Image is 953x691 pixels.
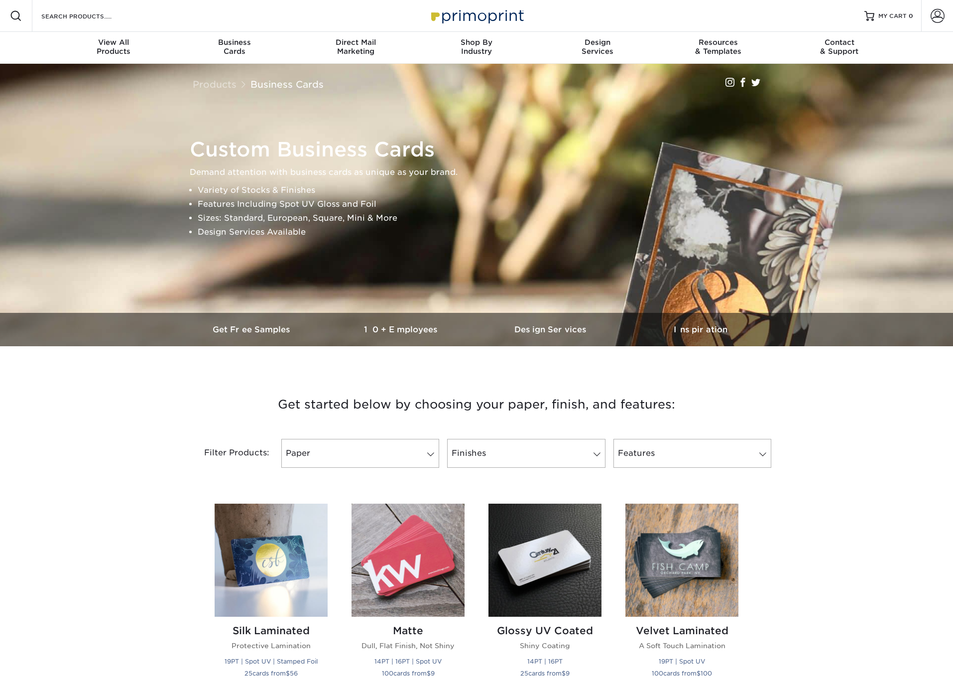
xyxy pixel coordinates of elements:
[431,670,435,677] span: 9
[198,197,772,211] li: Features Including Spot UV Gloss and Foil
[779,38,900,47] span: Contact
[625,504,738,691] a: Velvet Laminated Business Cards Velvet Laminated A Soft Touch Lamination 19PT | Spot UV 100cards ...
[190,165,772,179] p: Demand attention with business cards as unique as your brand.
[244,670,298,677] small: cards from
[701,670,712,677] span: 100
[476,313,626,346] a: Design Services
[178,439,277,468] div: Filter Products:
[527,658,563,665] small: 14PT | 16PT
[779,32,900,64] a: Contact& Support
[290,670,298,677] span: 56
[40,10,137,22] input: SEARCH PRODUCTS.....
[352,625,465,637] h2: Matte
[185,382,768,427] h3: Get started below by choosing your paper, finish, and features:
[281,439,439,468] a: Paper
[427,670,431,677] span: $
[476,325,626,334] h3: Design Services
[382,670,435,677] small: cards from
[447,439,605,468] a: Finishes
[537,38,658,47] span: Design
[352,504,465,617] img: Matte Business Cards
[198,211,772,225] li: Sizes: Standard, European, Square, Mini & More
[488,504,601,691] a: Glossy UV Coated Business Cards Glossy UV Coated Shiny Coating 14PT | 16PT 25cards from$9
[198,183,772,197] li: Variety of Stocks & Finishes
[625,625,738,637] h2: Velvet Laminated
[416,38,537,56] div: Industry
[658,38,779,47] span: Resources
[215,504,328,617] img: Silk Laminated Business Cards
[878,12,907,20] span: MY CART
[625,504,738,617] img: Velvet Laminated Business Cards
[658,32,779,64] a: Resources& Templates
[174,32,295,64] a: BusinessCards
[652,670,663,677] span: 100
[427,5,526,26] img: Primoprint
[286,670,290,677] span: $
[295,38,416,47] span: Direct Mail
[295,32,416,64] a: Direct MailMarketing
[520,670,528,677] span: 25
[488,625,601,637] h2: Glossy UV Coated
[53,38,174,56] div: Products
[416,32,537,64] a: Shop ByIndustry
[416,38,537,47] span: Shop By
[190,138,772,161] h1: Custom Business Cards
[352,504,465,691] a: Matte Business Cards Matte Dull, Flat Finish, Not Shiny 14PT | 16PT | Spot UV 100cards from$9
[215,641,328,651] p: Protective Lamination
[382,670,393,677] span: 100
[626,313,775,346] a: Inspiration
[625,641,738,651] p: A Soft Touch Lamination
[178,325,327,334] h3: Get Free Samples
[374,658,442,665] small: 14PT | 16PT | Spot UV
[613,439,771,468] a: Features
[697,670,701,677] span: $
[537,38,658,56] div: Services
[327,325,476,334] h3: 10+ Employees
[215,625,328,637] h2: Silk Laminated
[909,12,913,19] span: 0
[174,38,295,56] div: Cards
[562,670,566,677] span: $
[53,32,174,64] a: View AllProducts
[626,325,775,334] h3: Inspiration
[174,38,295,47] span: Business
[537,32,658,64] a: DesignServices
[53,38,174,47] span: View All
[520,670,570,677] small: cards from
[652,670,712,677] small: cards from
[193,79,237,90] a: Products
[178,313,327,346] a: Get Free Samples
[295,38,416,56] div: Marketing
[352,641,465,651] p: Dull, Flat Finish, Not Shiny
[659,658,705,665] small: 19PT | Spot UV
[488,641,601,651] p: Shiny Coating
[779,38,900,56] div: & Support
[250,79,324,90] a: Business Cards
[488,504,601,617] img: Glossy UV Coated Business Cards
[244,670,252,677] span: 25
[225,658,318,665] small: 19PT | Spot UV | Stamped Foil
[198,225,772,239] li: Design Services Available
[215,504,328,691] a: Silk Laminated Business Cards Silk Laminated Protective Lamination 19PT | Spot UV | Stamped Foil ...
[327,313,476,346] a: 10+ Employees
[658,38,779,56] div: & Templates
[566,670,570,677] span: 9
